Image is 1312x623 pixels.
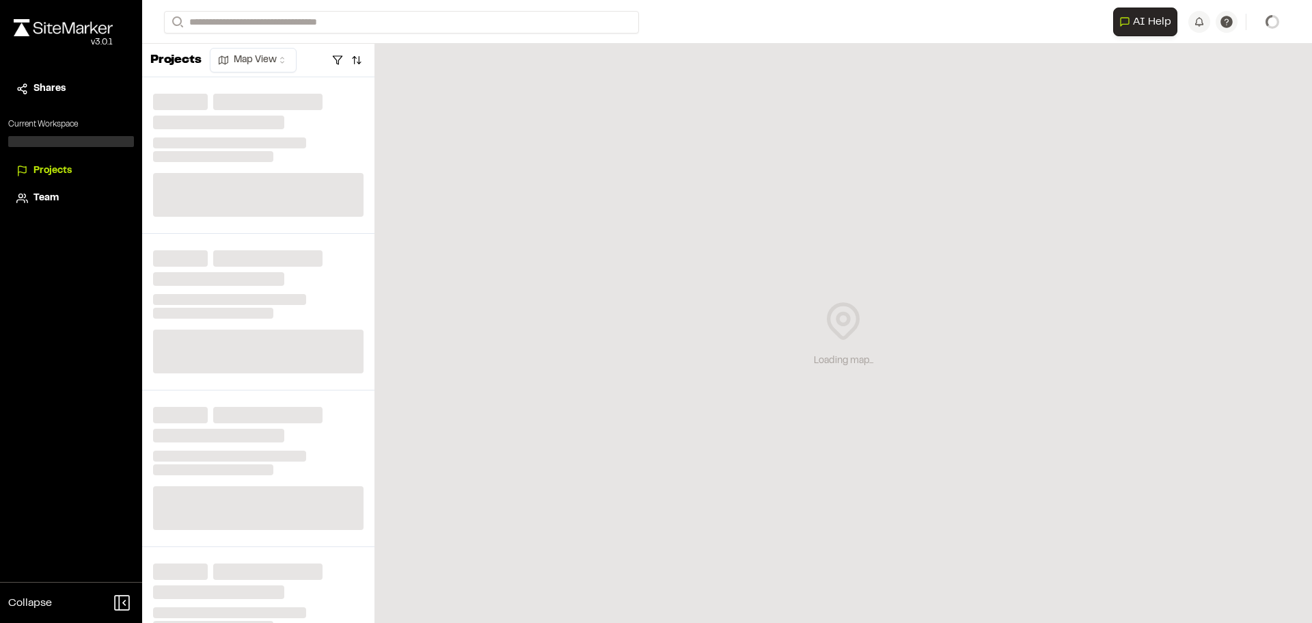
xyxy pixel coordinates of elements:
[1133,14,1171,30] span: AI Help
[14,36,113,49] div: Oh geez...please don't...
[33,163,72,178] span: Projects
[814,354,873,369] div: Loading map...
[8,595,52,611] span: Collapse
[8,118,134,131] p: Current Workspace
[16,163,126,178] a: Projects
[150,51,202,70] p: Projects
[33,81,66,96] span: Shares
[1113,8,1183,36] div: Open AI Assistant
[33,191,59,206] span: Team
[16,81,126,96] a: Shares
[16,191,126,206] a: Team
[14,19,113,36] img: rebrand.png
[164,11,189,34] button: Search
[1113,8,1177,36] button: Open AI Assistant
